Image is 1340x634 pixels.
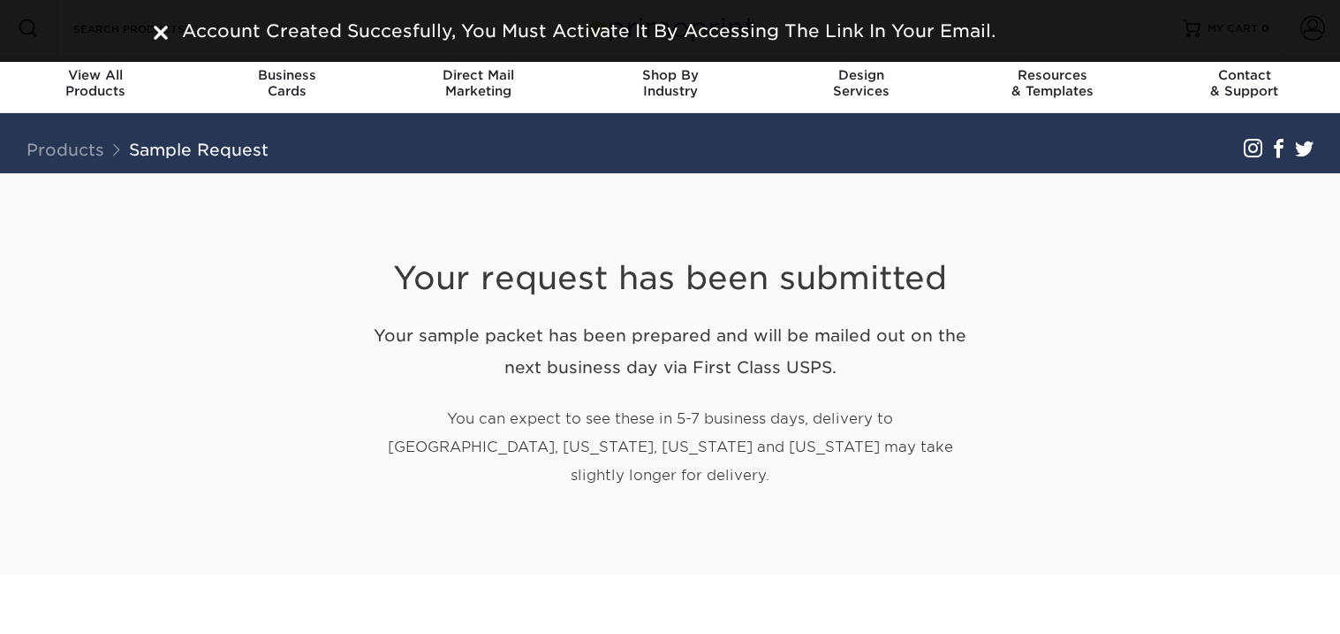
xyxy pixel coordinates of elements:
a: Direct MailMarketing [382,57,574,113]
a: Resources& Templates [958,57,1149,113]
span: Design [766,67,958,83]
div: Industry [574,67,766,99]
a: Sample Request [129,140,269,159]
span: Account Created Succesfully, You Must Activate It By Accessing The Link In Your Email. [182,20,996,42]
span: Resources [958,67,1149,83]
a: Shop ByIndustry [574,57,766,113]
span: Shop By [574,67,766,83]
span: Contact [1148,67,1340,83]
div: Cards [192,67,383,99]
a: Contact& Support [1148,57,1340,113]
div: Marketing [382,67,574,99]
a: Products [26,140,104,159]
img: close [154,26,168,40]
h1: Your request has been submitted [361,216,980,298]
div: Services [766,67,958,99]
span: Direct Mail [382,67,574,83]
h2: Your sample packet has been prepared and will be mailed out on the next business day via First Cl... [361,319,980,385]
div: & Templates [958,67,1149,99]
div: & Support [1148,67,1340,99]
a: DesignServices [766,57,958,113]
p: You can expect to see these in 5-7 business days, delivery to [GEOGRAPHIC_DATA], [US_STATE], [US_... [361,405,980,490]
span: Business [192,67,383,83]
a: BusinessCards [192,57,383,113]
